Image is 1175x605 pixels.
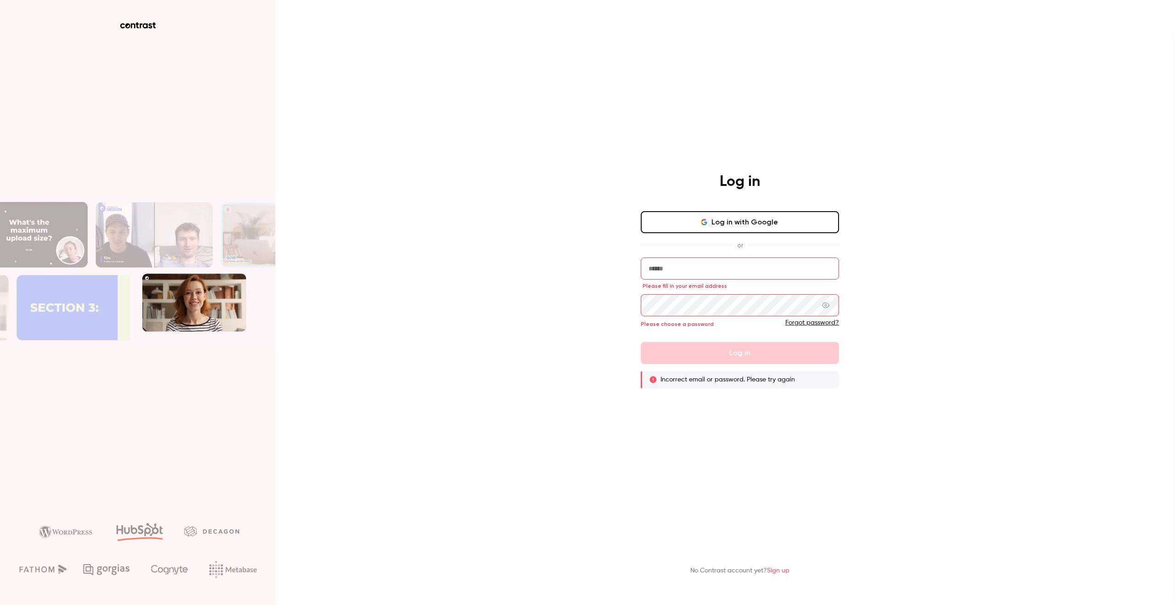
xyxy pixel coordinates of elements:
[641,211,839,233] button: Log in with Google
[690,566,789,576] p: No Contrast account yet?
[184,526,239,536] img: decagon
[720,173,760,191] h4: Log in
[785,319,839,326] a: Forgot password?
[767,567,789,574] a: Sign up
[660,375,795,384] p: Incorrect email or password. Please try again
[643,282,727,290] span: Please fill in your email address
[733,241,748,250] span: or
